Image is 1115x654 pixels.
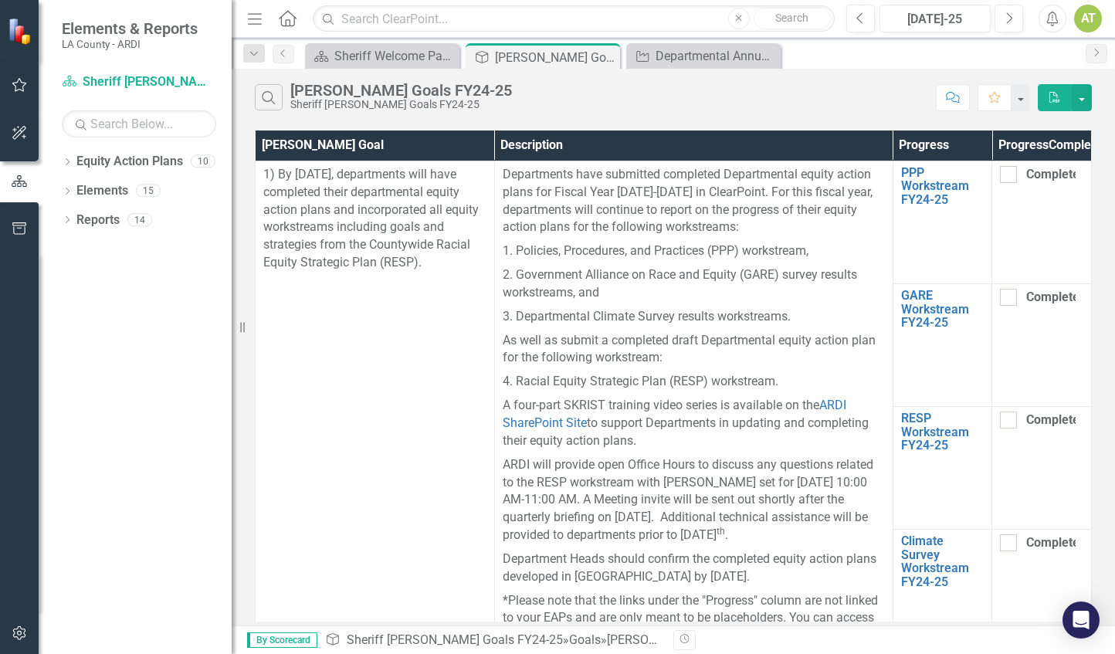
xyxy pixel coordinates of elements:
[992,161,1092,283] td: Double-Click to Edit
[290,82,512,99] div: [PERSON_NAME] Goals FY24-25
[503,263,885,305] p: 2. Government Alliance on Race and Equity (GARE) survey results workstreams, and
[309,46,456,66] a: Sheriff Welcome Page
[62,110,216,137] input: Search Below...
[754,8,831,29] button: Search
[263,166,486,272] p: 1) By [DATE], departments will have completed their departmental equity action plans and incorpor...
[503,370,885,394] p: 4. Racial Equity Strategic Plan (RESP) workstream.
[347,632,563,647] a: Sheriff [PERSON_NAME] Goals FY24-25
[885,10,985,29] div: [DATE]-25
[76,212,120,229] a: Reports
[992,283,1092,406] td: Double-Click to Edit
[76,182,128,200] a: Elements
[503,547,885,589] p: Department Heads should confirm the completed equity action plans developed in [GEOGRAPHIC_DATA] ...
[247,632,317,648] span: By Scorecard
[893,407,992,530] td: Double-Click to Edit Right Click for Context Menu
[76,153,183,171] a: Equity Action Plans
[334,46,456,66] div: Sheriff Welcome Page
[1062,601,1100,639] div: Open Intercom Messenger
[62,73,216,91] a: Sheriff [PERSON_NAME] Goals FY24-25
[325,632,662,649] div: » »
[495,48,616,67] div: [PERSON_NAME] Goals FY24-25
[136,185,161,198] div: 15
[569,632,601,647] a: Goals
[775,12,808,24] span: Search
[62,19,198,38] span: Elements & Reports
[656,46,777,66] div: Departmental Annual Report (click to see more details)
[503,453,885,547] p: ARDI will provide open Office Hours to discuss any questions related to the RESP workstream with ...
[290,99,512,110] div: Sheriff [PERSON_NAME] Goals FY24-25
[503,394,885,453] p: A four-part SKRIST training video series is available on the to support Departments in updating a...
[607,632,783,647] div: [PERSON_NAME] Goals FY24-25
[893,161,992,283] td: Double-Click to Edit Right Click for Context Menu
[901,534,985,588] a: Climate Survey Workstream FY24-25
[503,398,846,430] a: ARDI SharePoint Site
[503,166,885,239] p: Departments have submitted completed Departmental equity action plans for Fiscal Year [DATE]-[DAT...
[503,305,885,329] p: 3. Departmental Climate Survey results workstreams.
[879,5,991,32] button: [DATE]-25
[717,526,725,537] sup: th
[62,38,198,50] small: LA County - ARDI
[630,46,777,66] a: Departmental Annual Report (click to see more details)
[1074,5,1102,32] button: AT
[191,155,215,168] div: 10
[8,18,35,45] img: ClearPoint Strategy
[893,283,992,406] td: Double-Click to Edit Right Click for Context Menu
[901,412,985,452] a: RESP Workstream FY24-25
[503,329,885,371] p: As well as submit a completed draft Departmental equity action plan for the following workstream:
[901,289,985,330] a: GARE Workstream FY24-25
[313,5,835,32] input: Search ClearPoint...
[503,239,885,263] p: 1. Policies, Procedures, and Practices (PPP) workstream,
[901,166,985,207] a: PPP Workstream FY24-25
[127,213,152,226] div: 14
[992,407,1092,530] td: Double-Click to Edit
